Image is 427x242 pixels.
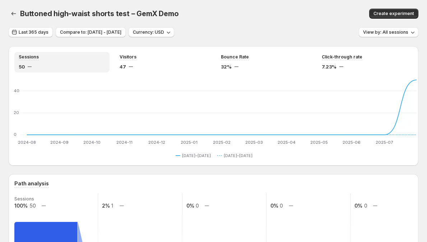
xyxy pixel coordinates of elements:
[359,27,418,37] button: View by: All sessions
[19,63,25,70] span: 50
[14,88,19,93] text: 40
[120,63,126,70] span: 47
[369,9,418,19] button: Create experiment
[148,140,165,145] text: 2024-12
[363,29,408,35] span: View by: All sessions
[83,140,101,145] text: 2024-10
[186,203,194,209] text: 0%
[245,140,263,145] text: 2025-03
[18,140,36,145] text: 2024-08
[354,203,362,209] text: 0%
[217,151,255,160] button: [DATE]–[DATE]
[56,27,126,37] button: Compare to: [DATE] - [DATE]
[9,27,53,37] button: Last 365 days
[50,140,69,145] text: 2024-09
[278,140,296,145] text: 2025-04
[120,54,136,60] span: Visitors
[14,110,19,115] text: 20
[111,203,113,209] text: 1
[224,153,252,158] span: [DATE]–[DATE]
[221,63,232,70] span: 32%
[19,29,48,35] span: Last 365 days
[176,151,214,160] button: [DATE]–[DATE]
[213,140,231,145] text: 2025-02
[364,203,367,209] text: 0
[14,132,17,137] text: 0
[322,63,337,70] span: 7.23%
[14,203,28,209] text: 100%
[29,203,36,209] text: 50
[343,140,361,145] text: 2025-06
[181,140,198,145] text: 2025-01
[196,203,199,209] text: 0
[116,140,133,145] text: 2024-11
[129,27,174,37] button: Currency: USD
[14,196,34,201] text: Sessions
[310,140,328,145] text: 2025-05
[373,11,414,16] span: Create experiment
[270,203,278,209] text: 0%
[102,203,110,209] text: 2%
[14,180,49,187] h3: Path analysis
[182,153,211,158] span: [DATE]–[DATE]
[221,54,249,60] span: Bounce Rate
[376,140,393,145] text: 2025-07
[280,203,283,209] text: 0
[322,54,362,60] span: Click-through rate
[133,29,164,35] span: Currency: USD
[19,54,39,60] span: Sessions
[60,29,121,35] span: Compare to: [DATE] - [DATE]
[20,9,178,18] span: Buttoned high-waist shorts test – GemX Demo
